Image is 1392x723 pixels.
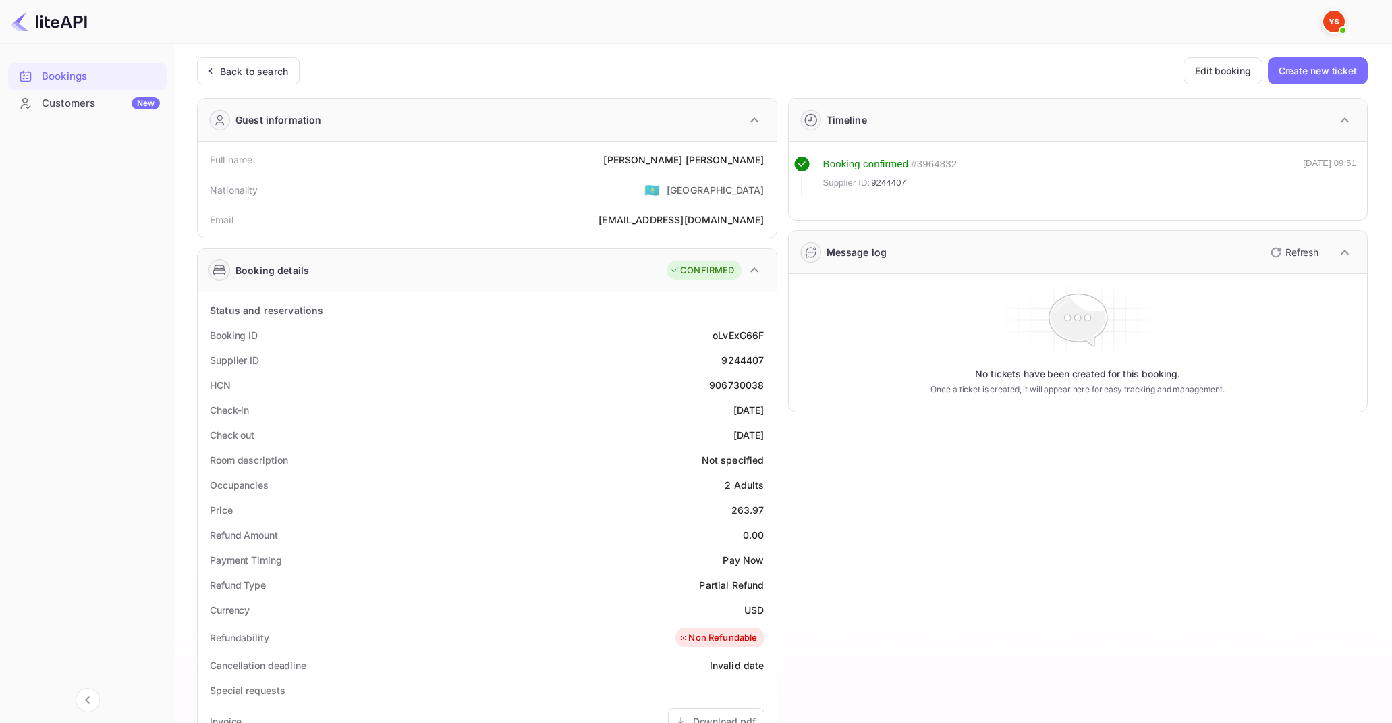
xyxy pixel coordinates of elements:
[975,367,1180,381] p: No tickets have been created for this booking.
[210,453,287,467] div: Room description
[11,11,87,32] img: LiteAPI logo
[710,658,764,672] div: Invalid date
[699,578,764,592] div: Partial Refund
[235,263,309,277] div: Booking details
[132,97,160,109] div: New
[644,178,660,202] span: United States
[1184,57,1262,84] button: Edit booking
[679,631,757,645] div: Non Refundable
[210,683,285,697] div: Special requests
[76,688,100,712] button: Collapse navigation
[733,428,764,442] div: [DATE]
[210,303,323,317] div: Status and reservations
[731,503,764,517] div: 263.97
[210,478,269,492] div: Occupancies
[1303,157,1356,196] div: [DATE] 09:51
[210,503,233,517] div: Price
[210,578,266,592] div: Refund Type
[670,264,734,277] div: CONFIRMED
[210,528,278,542] div: Refund Amount
[702,453,764,467] div: Not specified
[42,69,160,84] div: Bookings
[210,553,282,567] div: Payment Timing
[210,658,306,672] div: Cancellation deadline
[8,90,167,117] div: CustomersNew
[210,631,269,645] div: Refundability
[220,64,288,78] div: Back to search
[1268,57,1368,84] button: Create new ticket
[823,176,870,190] span: Supplier ID:
[598,213,764,227] div: [EMAIL_ADDRESS][DOMAIN_NAME]
[667,183,764,197] div: [GEOGRAPHIC_DATA]
[8,90,167,115] a: CustomersNew
[709,378,764,392] div: 906730038
[1285,245,1318,259] p: Refresh
[827,113,867,127] div: Timeline
[922,383,1234,396] p: Once a ticket is created, it will appear here for easy tracking and management.
[871,176,906,190] span: 9244407
[827,245,887,259] div: Message log
[725,478,764,492] div: 2 Adults
[1262,242,1324,263] button: Refresh
[713,328,764,342] div: oLvExG66F
[210,603,250,617] div: Currency
[210,428,254,442] div: Check out
[210,378,231,392] div: HCN
[210,153,252,167] div: Full name
[210,353,259,367] div: Supplier ID
[42,96,160,111] div: Customers
[1323,11,1345,32] img: Yandex Support
[823,157,909,172] div: Booking confirmed
[210,213,233,227] div: Email
[911,157,957,172] div: # 3964832
[210,183,258,197] div: Nationality
[210,403,249,417] div: Check-in
[210,328,258,342] div: Booking ID
[8,63,167,88] a: Bookings
[744,603,764,617] div: USD
[733,403,764,417] div: [DATE]
[721,353,764,367] div: 9244407
[8,63,167,90] div: Bookings
[235,113,322,127] div: Guest information
[743,528,764,542] div: 0.00
[603,153,764,167] div: [PERSON_NAME] [PERSON_NAME]
[723,553,764,567] div: Pay Now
